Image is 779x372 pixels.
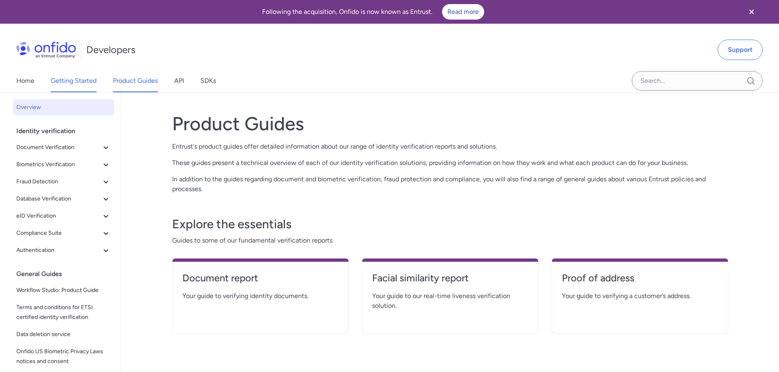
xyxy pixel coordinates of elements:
[10,4,736,20] div: Following the acquisition, Onfido is now known as Entrust.
[13,242,114,258] button: Authentication
[172,142,728,151] p: Entrust's product guides offer detailed information about our range of identity verification repo...
[16,245,101,255] span: Authentication
[16,347,111,366] span: Onfido US Biometric Privacy Laws notices and consent
[113,69,158,92] a: Product Guides
[172,236,728,245] span: Guides to some of our fundamental verification reports
[16,303,111,322] span: Terms and conditions for ETSI certified identity verification
[172,112,728,135] h1: Product Guides
[13,99,114,116] a: Overview
[718,40,763,60] a: Support
[172,216,728,232] h3: Explore the essentials
[182,272,339,285] h4: Document report
[632,71,763,91] input: Onfido search input field
[562,272,718,291] a: Proof of address
[13,326,114,343] a: Data deletion service
[182,272,339,291] a: Document report
[16,102,111,112] span: Overview
[200,69,216,92] a: SDKs
[16,123,117,139] div: Identity verification
[13,299,114,325] a: Terms and conditions for ETSI certified identity verification
[16,194,101,204] span: Database Verification
[562,272,718,285] h4: Proof of address
[13,191,114,207] button: Database Verification
[16,143,101,152] span: Document Verification
[13,208,114,224] button: eID Verification
[13,343,114,370] a: Onfido US Biometric Privacy Laws notices and consent
[16,160,101,169] span: Biometrics Verification
[16,42,76,58] img: Onfido Logo
[13,282,114,298] a: Workflow Studio: Product Guide
[13,156,114,173] button: Biometrics Verification
[736,2,767,22] button: Close banner
[747,7,757,17] svg: Close banner
[182,291,339,301] span: Your guide to verifying identity documents.
[372,291,528,311] span: Your guide to our real-time liveness verification solution.
[174,69,184,92] a: API
[13,225,114,241] button: Compliance Suite
[442,4,484,20] a: Read more
[16,211,101,221] span: eID Verification
[16,177,101,187] span: Fraud Detection
[372,272,528,285] h4: Facial similarity report
[16,69,34,92] a: Home
[172,158,728,168] p: These guides present a technical overview of each of our identity verification solutions, providi...
[372,272,528,291] a: Facial similarity report
[13,174,114,190] button: Fraud Detection
[172,174,728,194] p: In addition to the guides regarding document and biometric verification, fraud protection and com...
[86,43,135,56] h1: Developers
[16,228,101,238] span: Compliance Suite
[16,285,111,295] span: Workflow Studio: Product Guide
[51,69,97,92] a: Getting Started
[16,266,117,282] div: General Guides
[16,330,111,339] span: Data deletion service
[13,139,114,156] button: Document Verification
[562,291,718,301] span: Your guide to verifying a customer’s address.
